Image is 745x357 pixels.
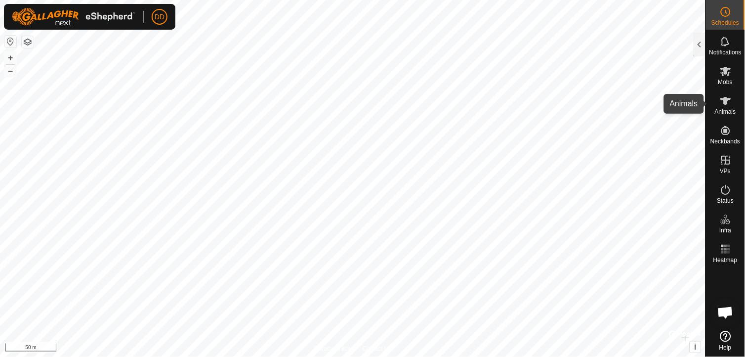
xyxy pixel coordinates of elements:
[363,344,392,353] a: Contact Us
[711,20,739,26] span: Schedules
[314,344,351,353] a: Privacy Policy
[719,345,732,351] span: Help
[710,138,740,144] span: Neckbands
[4,52,16,64] button: +
[720,168,731,174] span: VPs
[690,342,701,353] button: i
[12,8,135,26] img: Gallagher Logo
[22,36,34,48] button: Map Layers
[4,65,16,77] button: –
[695,343,697,351] span: i
[706,327,745,355] a: Help
[709,49,742,55] span: Notifications
[717,198,734,204] span: Status
[4,36,16,47] button: Reset Map
[711,298,741,327] div: Open chat
[715,109,736,115] span: Animals
[719,227,731,233] span: Infra
[718,79,733,85] span: Mobs
[713,257,738,263] span: Heatmap
[155,12,165,22] span: DD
